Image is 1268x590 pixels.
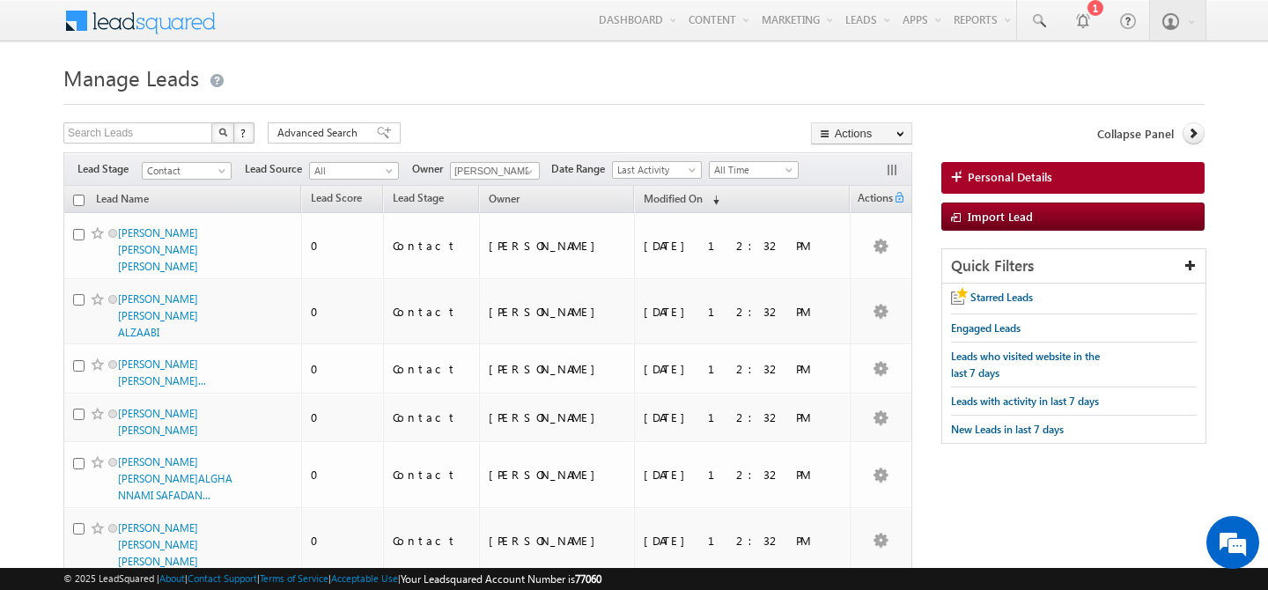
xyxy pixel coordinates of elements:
div: Quick Filters [942,249,1205,284]
span: Import Lead [968,209,1033,224]
span: All Time [710,162,793,178]
span: Lead Source [245,161,309,177]
span: New Leads in last 7 days [951,423,1064,436]
span: Engaged Leads [951,321,1021,335]
div: 0 [311,361,376,377]
a: About [159,572,185,584]
div: [DATE] 12:32 PM [644,467,842,483]
span: (sorted descending) [705,193,719,207]
span: Lead Stage [77,161,142,177]
div: [PERSON_NAME] [489,409,627,425]
span: Owner [412,161,450,177]
div: [DATE] 12:32 PM [644,533,842,549]
div: [PERSON_NAME] [489,533,627,549]
a: Acceptable Use [331,572,398,584]
div: 0 [311,304,376,320]
div: [PERSON_NAME] [489,467,627,483]
span: Your Leadsquared Account Number is [401,572,601,586]
a: Show All Items [516,163,538,181]
input: Type to Search [450,162,540,180]
span: Modified On [644,192,703,205]
button: Actions [811,122,912,144]
button: ? [233,122,254,144]
span: Collapse Panel [1097,126,1174,142]
span: Contact [143,163,226,179]
span: Manage Leads [63,63,199,92]
a: [PERSON_NAME] [PERSON_NAME] ALZAABI [118,292,198,339]
span: Last Activity [613,162,697,178]
div: [DATE] 12:32 PM [644,409,842,425]
a: [PERSON_NAME] [PERSON_NAME] [118,407,198,437]
div: Contact [393,467,471,483]
span: Lead Stage [393,191,444,204]
a: Lead Score [302,188,371,211]
a: Contact Support [188,572,257,584]
div: 0 [311,533,376,549]
span: Date Range [551,161,612,177]
a: Lead Name [87,189,158,212]
span: Leads with activity in last 7 days [951,395,1099,408]
a: Lead Stage [384,188,453,211]
a: All Time [709,161,799,179]
a: [PERSON_NAME] [PERSON_NAME]... [118,358,206,387]
span: Lead Score [311,191,362,204]
a: Contact [142,162,232,180]
div: Contact [393,238,471,254]
span: 77060 [575,572,601,586]
img: Search [218,128,227,136]
div: Contact [393,361,471,377]
div: [PERSON_NAME] [489,304,627,320]
span: © 2025 LeadSquared | | | | | [63,571,601,587]
a: Modified On (sorted descending) [635,188,728,211]
a: [PERSON_NAME] [PERSON_NAME] [PERSON_NAME] [118,226,198,273]
span: Personal Details [968,169,1052,185]
div: [PERSON_NAME] [489,361,627,377]
span: Owner [489,192,520,205]
span: Leads who visited website in the last 7 days [951,350,1100,380]
div: Contact [393,409,471,425]
span: All [310,163,394,179]
div: [DATE] 12:32 PM [644,304,842,320]
div: Contact [393,533,471,549]
div: 0 [311,467,376,483]
span: Actions [851,188,893,211]
div: [DATE] 12:32 PM [644,361,842,377]
a: [PERSON_NAME] [PERSON_NAME]ALGHANNAMI SAFADAN... [118,455,232,502]
span: Advanced Search [277,125,363,141]
div: 0 [311,409,376,425]
div: Contact [393,304,471,320]
div: [DATE] 12:32 PM [644,238,842,254]
a: Personal Details [941,162,1205,194]
a: Last Activity [612,161,702,179]
div: 0 [311,238,376,254]
div: [PERSON_NAME] [489,238,627,254]
span: Starred Leads [970,291,1033,304]
span: ? [240,125,248,140]
a: All [309,162,399,180]
a: Terms of Service [260,572,328,584]
input: Check all records [73,195,85,206]
a: [PERSON_NAME] [PERSON_NAME] [PERSON_NAME] [118,521,198,568]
